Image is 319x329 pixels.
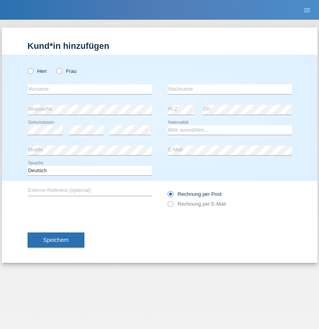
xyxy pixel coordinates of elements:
input: Rechnung per E-Mail [168,201,173,211]
i: menu [303,6,311,14]
label: Rechnung per E-Mail [168,201,226,207]
label: Rechnung per Post [168,191,222,197]
input: Herr [28,68,33,73]
label: Frau [56,68,76,74]
input: Rechnung per Post [168,191,173,201]
a: menu [299,7,315,12]
button: Speichern [28,232,84,247]
input: Frau [56,68,62,73]
span: Speichern [43,237,69,243]
h1: Kund*in hinzufügen [28,41,292,51]
label: Herr [28,68,47,74]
